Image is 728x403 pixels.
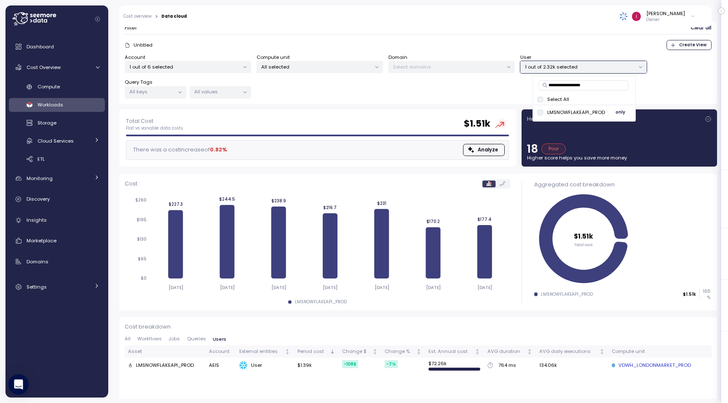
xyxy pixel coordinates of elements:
tspan: [DATE] [426,285,441,290]
p: All values [194,88,239,95]
p: 1 out of 2.32k selected [525,64,635,70]
span: Discovery [27,196,50,202]
th: Period costSorted descending [294,345,339,358]
a: Cost overview [123,14,152,19]
div: Open Intercom Messenger [8,374,29,395]
span: only [616,108,625,117]
p: Health score [527,115,562,123]
p: Select domains [393,64,503,70]
h2: $ 1.51k [464,118,490,130]
td: AEIS [205,358,236,373]
button: Collapse navigation [92,16,103,22]
button: only [610,107,631,117]
p: All selected [261,64,371,70]
tspan: $1.51k [574,232,593,241]
span: Users [213,337,226,342]
tspan: [DATE] [477,285,492,290]
p: Select All [547,96,569,103]
span: Dashboard [27,43,54,50]
span: Queries [187,337,206,341]
a: Monitoring [9,170,105,187]
p: 1 out of 6 selected [129,64,239,70]
a: Cost Overview [9,59,105,76]
tspan: [DATE] [271,285,286,290]
span: Marketplace [27,237,56,244]
tspan: $0 [141,276,147,281]
a: Compute [9,80,105,94]
div: Sorted descending [329,349,335,355]
span: Cost Overview [27,64,61,71]
a: Domains [9,253,105,270]
p: Flat vs variable data costs [126,125,183,131]
img: ACg8ocKLuhHFaZBJRg6H14Zm3JrTaqN1bnDy5ohLcNYWE-rfMITsOg=s96-c [632,12,641,21]
p: All keys [129,88,174,95]
tspan: [DATE] [168,285,183,290]
p: 100 % [700,289,710,300]
th: Change $Not sorted [339,345,381,358]
span: Workflows [137,337,162,341]
div: 764 ms [498,362,516,369]
a: VDWH_LONDONMARKET_PROD [612,362,691,369]
p: LMSNOWFLAKEAPI_PROD [547,109,605,116]
span: Clear all [691,22,711,34]
div: AVG duration [487,348,525,355]
div: Compute unit [612,348,701,355]
div: Data cloud [161,14,187,19]
tspan: $216.7 [323,205,337,210]
div: Not sorted [416,349,422,355]
td: $ 72.26k [425,358,484,373]
button: Analyze [463,144,505,156]
tspan: $238.9 [271,199,286,204]
span: Analyze [478,144,498,156]
span: Monitoring [27,175,53,182]
div: Period cost [297,348,329,355]
div: LMSNOWFLAKEAPI_PROD [295,299,347,305]
p: $1.51k [683,292,696,297]
th: Change %Not sorted [381,345,425,358]
p: Cost breakdown [125,323,712,331]
p: Cost [125,180,137,188]
div: LMSNOWFLAKEAPI_PROD [541,292,593,297]
div: Aggregated cost breakdown [534,180,710,189]
div: -108 $ [342,360,358,368]
a: Insights [9,212,105,228]
tspan: [DATE] [323,285,337,290]
tspan: $244.5 [219,197,235,202]
th: Est. Annual costNot sorted [425,345,484,358]
a: Storage [9,116,105,130]
div: Not sorted [599,349,605,355]
div: Not sorted [284,349,290,355]
th: AVG daily executionsNot sorted [536,345,608,358]
tspan: $65 [138,256,147,262]
div: Change % [385,348,414,355]
span: Create View [679,40,707,50]
div: Not sorted [474,349,480,355]
tspan: [DATE] [220,285,235,290]
div: Est. Annual cost [428,348,474,355]
tspan: $195 [136,217,147,223]
label: Domain [388,54,407,61]
span: ETL [37,156,45,162]
span: Cloud Services [37,138,74,144]
span: Settings [27,284,47,290]
label: Query Tags [125,79,153,86]
p: Owner [646,17,685,23]
div: Asset [128,348,202,355]
label: Compute unit [257,54,290,61]
div: User [239,361,290,370]
a: ETL [9,152,105,166]
span: Workloads [37,101,63,108]
a: Marketplace [9,232,105,249]
a: Cloud Services [9,134,105,148]
a: Settings [9,278,105,295]
tspan: Total cost [574,241,593,247]
div: AVG daily executions [539,348,598,355]
div: 0.82 % [210,146,227,154]
div: Poor [541,143,566,154]
tspan: $227.3 [168,202,182,207]
th: AVG durationNot sorted [484,345,536,358]
div: LMSNOWFLAKEAPI_PROD [136,362,194,369]
label: User [520,54,531,61]
tspan: [DATE] [374,285,389,290]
